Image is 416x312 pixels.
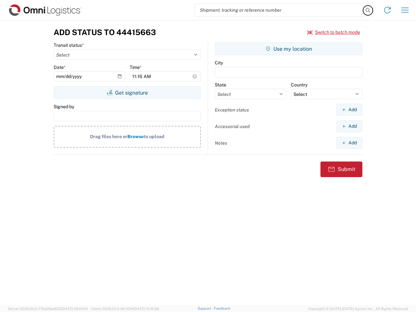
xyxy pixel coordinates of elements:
[215,82,226,88] label: State
[215,140,227,146] label: Notes
[54,104,74,110] label: Signed by
[215,107,249,113] label: Exception status
[54,28,156,37] h3: Add Status to 44415663
[336,104,362,116] button: Add
[215,60,223,66] label: City
[54,42,84,48] label: Transit status
[61,307,88,311] span: [DATE] 09:51:04
[54,86,201,99] button: Get signature
[291,82,307,88] label: Country
[144,134,164,139] span: to upload
[195,4,363,16] input: Shipment, tracking or reference number
[127,134,144,139] span: Browse
[91,307,159,311] span: Client: 2025.20.0-8b113f4
[90,134,127,139] span: Drag files here or
[214,306,230,310] a: Feedback
[198,306,214,310] a: Support
[308,306,408,312] span: Copyright © [DATE]-[DATE] Agistix Inc., All Rights Reserved
[130,64,142,70] label: Time
[215,123,250,129] label: Accessorial used
[320,162,362,177] button: Submit
[215,42,362,55] button: Use my location
[336,120,362,132] button: Add
[336,137,362,149] button: Add
[8,307,88,311] span: Server: 2025.20.0-710e05ee653
[307,27,360,38] button: Switch to batch mode
[54,64,66,70] label: Date
[134,307,159,311] span: [DATE] 10:16:38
